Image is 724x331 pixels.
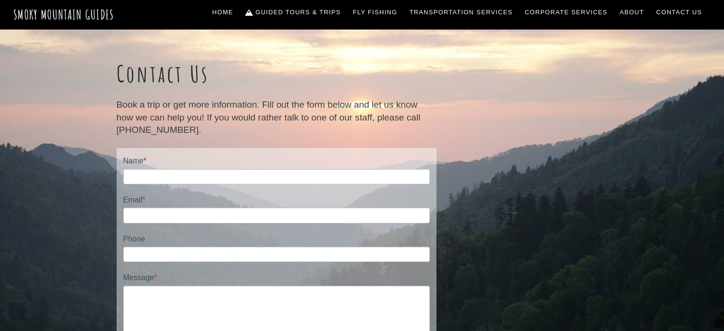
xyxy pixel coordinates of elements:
[123,271,430,285] label: Message
[406,2,516,22] a: Transportation Services
[13,7,114,22] a: Smoky Mountain Guides
[123,155,430,169] label: Name
[208,2,237,22] a: Home
[117,60,436,88] h1: Contact Us
[123,233,430,247] label: Phone
[242,2,345,22] a: Guided Tours & Trips
[521,2,612,22] a: Corporate Services
[616,2,648,22] a: About
[349,2,401,22] a: Fly Fishing
[117,99,436,136] p: Book a trip or get more information. Fill out the form below and let us know how we can help you!...
[653,2,706,22] a: Contact Us
[123,194,430,208] label: Email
